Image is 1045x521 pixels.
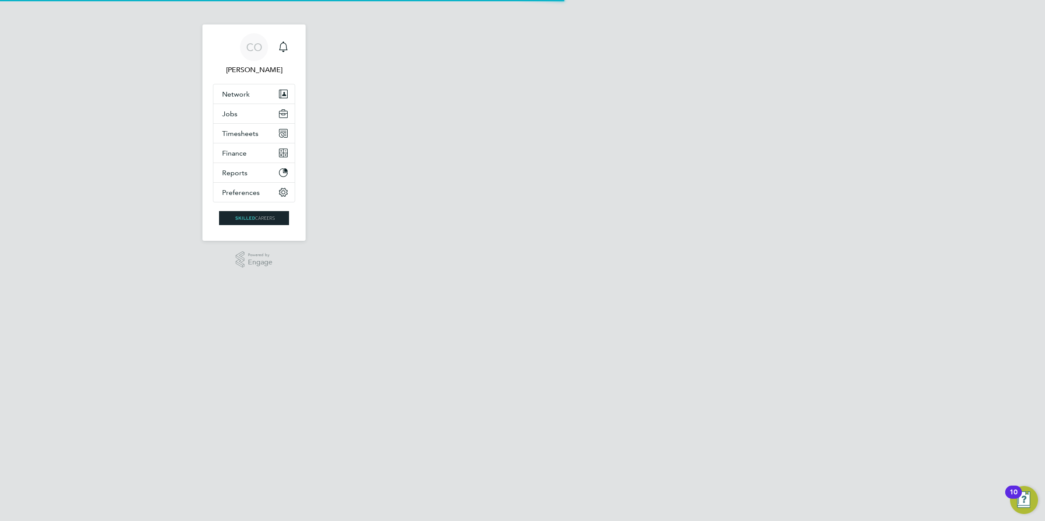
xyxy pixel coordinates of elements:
button: Jobs [213,104,295,123]
button: Timesheets [213,124,295,143]
span: Jobs [222,110,237,118]
span: Finance [222,149,247,157]
button: Preferences [213,183,295,202]
span: Craig O'Donovan [213,65,295,75]
button: Reports [213,163,295,182]
span: Powered by [248,251,272,259]
span: Preferences [222,188,260,197]
button: Open Resource Center, 10 new notifications [1010,486,1038,514]
span: Timesheets [222,129,258,138]
span: Engage [248,259,272,266]
a: CO[PERSON_NAME] [213,33,295,75]
button: Network [213,84,295,104]
nav: Main navigation [202,24,306,241]
div: 10 [1010,492,1017,504]
a: Powered byEngage [236,251,273,268]
span: Reports [222,169,247,177]
img: skilledcareers-logo-retina.png [219,211,289,225]
a: Go to home page [213,211,295,225]
span: Network [222,90,250,98]
button: Finance [213,143,295,163]
span: CO [246,42,262,53]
